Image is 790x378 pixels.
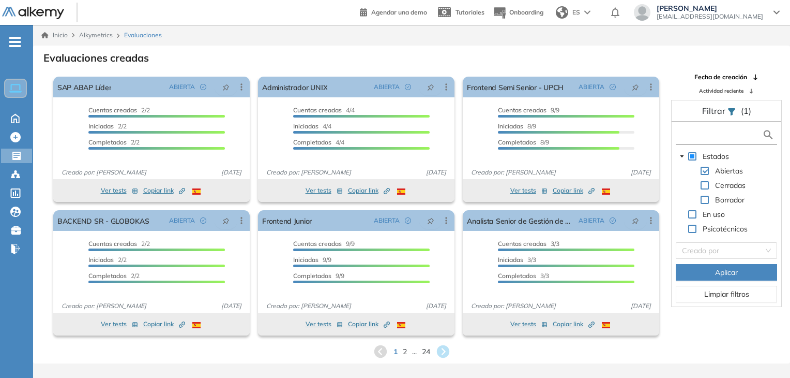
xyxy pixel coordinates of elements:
button: Copiar link [143,184,185,197]
h3: Evaluaciones creadas [43,52,149,64]
span: 2 [403,346,407,357]
span: 8/9 [498,138,549,146]
button: pushpin [624,212,647,229]
button: Copiar link [143,318,185,330]
span: Iniciadas [293,256,318,264]
span: check-circle [200,84,206,90]
span: En uso [701,208,727,221]
span: [DATE] [627,301,655,311]
span: Cerradas [715,181,746,190]
span: Cerradas [713,179,748,192]
button: Limpiar filtros [676,286,777,302]
span: Cuentas creadas [498,240,546,248]
span: 4/4 [293,138,344,146]
span: Tutoriales [455,8,484,16]
img: ESP [602,322,610,328]
span: [PERSON_NAME] [657,4,763,12]
span: [DATE] [422,168,450,177]
span: Completados [498,272,536,280]
span: Abiertas [715,166,743,176]
button: pushpin [419,212,442,229]
span: Copiar link [348,186,390,195]
span: Agendar una demo [371,8,427,16]
span: ... [412,346,417,357]
span: pushpin [222,216,230,225]
a: Frontend Semi Senior - UPCH [467,77,564,97]
span: Creado por: [PERSON_NAME] [262,168,355,177]
span: Completados [498,138,536,146]
button: Copiar link [553,184,595,197]
span: Aplicar [715,267,738,278]
a: Frontend Junior [262,210,312,231]
span: ES [572,8,580,17]
span: ABIERTA [579,216,604,225]
button: Aplicar [676,264,777,281]
span: Copiar link [553,319,595,329]
button: Copiar link [348,184,390,197]
span: Borrador [715,195,745,205]
span: check-circle [610,84,616,90]
img: world [556,6,568,19]
a: Administrador UNIX [262,77,327,97]
span: Estados [701,150,731,163]
span: Cuentas creadas [293,240,342,248]
button: pushpin [215,212,237,229]
span: Cuentas creadas [293,106,342,114]
span: 3/3 [498,256,536,264]
span: Alkymetrics [79,31,113,39]
span: Evaluaciones [124,31,162,40]
span: pushpin [222,83,230,91]
span: Iniciadas [88,256,114,264]
span: Creado por: [PERSON_NAME] [262,301,355,311]
span: Fecha de creación [694,72,747,82]
img: search icon [762,128,774,141]
button: pushpin [624,79,647,95]
span: pushpin [427,216,434,225]
span: Creado por: [PERSON_NAME] [467,301,560,311]
button: Ver tests [510,318,548,330]
span: Creado por: [PERSON_NAME] [467,168,560,177]
button: Ver tests [510,184,548,197]
span: Cuentas creadas [88,240,137,248]
span: check-circle [405,84,411,90]
a: Analista Senior de Gestión de Accesos SAP [467,210,574,231]
span: Abiertas [713,165,745,177]
span: [DATE] [217,301,246,311]
span: ABIERTA [374,216,400,225]
span: ABIERTA [579,82,604,92]
span: Creado por: [PERSON_NAME] [57,301,150,311]
button: pushpin [419,79,442,95]
span: 2/2 [88,240,150,248]
span: Limpiar filtros [704,288,749,300]
img: ESP [397,188,405,195]
i: - [9,41,21,43]
img: Logo [2,7,64,20]
span: Completados [88,272,127,280]
span: Psicotécnicos [703,224,748,234]
span: 2/2 [88,272,140,280]
span: Filtrar [702,106,727,116]
span: Actividad reciente [699,87,743,95]
span: Copiar link [143,319,185,329]
button: Onboarding [493,2,543,24]
img: arrow [584,10,590,14]
span: 3/3 [498,272,549,280]
a: Agendar una demo [360,5,427,18]
span: 8/9 [498,122,536,130]
span: Psicotécnicos [701,223,750,235]
span: 3/3 [498,240,559,248]
span: 4/4 [293,122,331,130]
button: Ver tests [101,184,138,197]
span: ABIERTA [169,82,195,92]
img: ESP [192,188,201,195]
a: BACKEND SR - GLOBOKAS [57,210,149,231]
span: check-circle [405,217,411,224]
span: Completados [293,272,331,280]
span: 2/2 [88,122,127,130]
span: pushpin [632,216,639,225]
img: ESP [397,322,405,328]
a: SAP ABAP Líder [57,77,111,97]
span: Completados [88,138,127,146]
span: Completados [293,138,331,146]
span: Iniciadas [498,122,523,130]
